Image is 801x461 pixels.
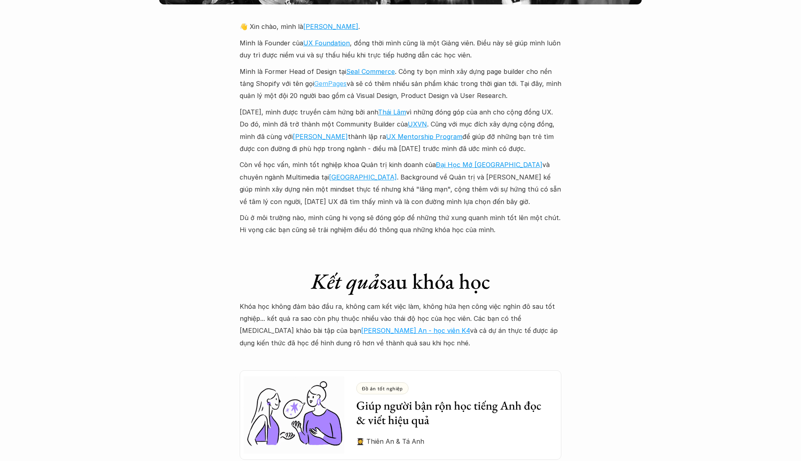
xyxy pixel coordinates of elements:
h3: Giúp người bận rộn học tiếng Anh đọc & viết hiệu quả [356,398,549,427]
a: Seal Commerce [346,67,395,75]
a: GemPages [314,80,347,88]
a: Đại Học Mở [GEOGRAPHIC_DATA] [436,161,542,169]
a: [PERSON_NAME] [293,133,348,141]
a: UXVN [408,120,427,128]
p: Còn về học vấn, mình tốt nghiệp khoa Quản trị kinh doanh của và chuyên ngành Multimedia tại . Bac... [240,159,561,208]
a: Thái Lâm [378,108,406,116]
p: [DATE], mình được truyền cảm hứng bởi anh vì những đóng góp của anh cho cộng đồng UX. Do đó, mình... [240,106,561,155]
p: Đồ án tốt nghiệp [362,386,403,391]
a: [PERSON_NAME] [303,22,358,31]
h1: sau khóa học [240,268,561,294]
p: 👩‍🎓 Thiên An & Tá Anh [356,435,549,447]
p: Mình là Founder của , đồng thời mình cũng là một Giảng viên. Điều này sẽ giúp mình luôn duy trì đ... [240,37,561,61]
em: Kết quả [311,267,380,295]
p: 👋 Xin chào, mình là . [240,20,561,33]
a: Đồ án tốt nghiệpGiúp người bận rộn học tiếng Anh đọc & viết hiệu quả👩‍🎓 Thiên An & Tá Anh [240,370,561,459]
a: UX Mentorship Program [386,133,462,141]
p: Dù ở môi trường nào, mình cũng hi vọng sẽ đóng góp để những thứ xung quanh mình tốt lên một chút.... [240,212,561,236]
a: UX Foundation [303,39,350,47]
a: [PERSON_NAME] An - học viên K4 [361,326,470,335]
p: Khóa học không đảm bảo đầu ra, không cam kết việc làm, không hứa hẹn công việc nghìn đô sau tốt n... [240,300,561,349]
a: [GEOGRAPHIC_DATA] [329,173,397,181]
p: Mình là Former Head of Design tại . Công ty bọn mình xây dựng page builder cho nền tảng Shopify v... [240,65,561,102]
